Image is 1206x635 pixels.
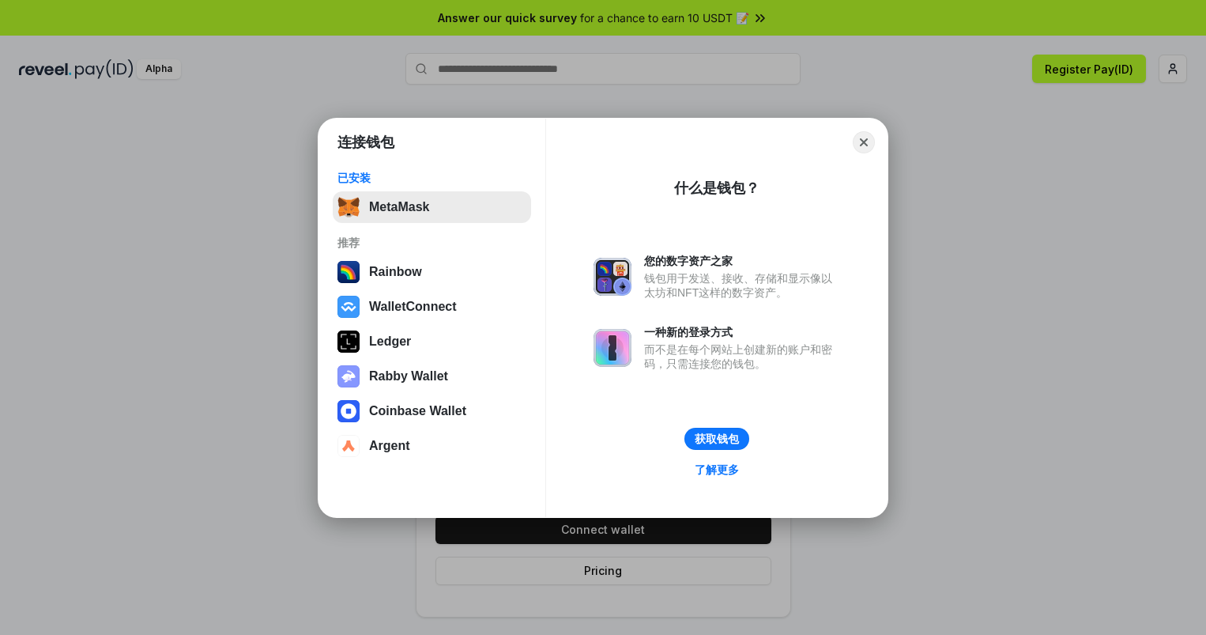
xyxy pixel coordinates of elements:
button: Coinbase Wallet [333,395,531,427]
img: svg+xml,%3Csvg%20width%3D%2228%22%20height%3D%2228%22%20viewBox%3D%220%200%2028%2028%22%20fill%3D... [337,400,360,422]
div: WalletConnect [369,300,457,314]
button: Close [853,131,875,153]
h1: 连接钱包 [337,133,394,152]
button: MetaMask [333,191,531,223]
div: 钱包用于发送、接收、存储和显示像以太坊和NFT这样的数字资产。 [644,271,840,300]
button: Rabby Wallet [333,361,531,392]
div: 您的数字资产之家 [644,254,840,268]
img: svg+xml,%3Csvg%20width%3D%2228%22%20height%3D%2228%22%20viewBox%3D%220%200%2028%2028%22%20fill%3D... [337,296,360,318]
img: svg+xml,%3Csvg%20xmlns%3D%22http%3A%2F%2Fwww.w3.org%2F2000%2Fsvg%22%20fill%3D%22none%22%20viewBox... [594,329,631,367]
div: 一种新的登录方式 [644,325,840,339]
button: Ledger [333,326,531,357]
button: Argent [333,430,531,462]
div: 而不是在每个网站上创建新的账户和密码，只需连接您的钱包。 [644,342,840,371]
img: svg+xml,%3Csvg%20width%3D%22120%22%20height%3D%22120%22%20viewBox%3D%220%200%20120%20120%22%20fil... [337,261,360,283]
img: svg+xml,%3Csvg%20xmlns%3D%22http%3A%2F%2Fwww.w3.org%2F2000%2Fsvg%22%20width%3D%2228%22%20height%3... [337,331,360,353]
div: Rabby Wallet [369,369,448,384]
img: svg+xml,%3Csvg%20fill%3D%22none%22%20height%3D%2233%22%20viewBox%3D%220%200%2035%2033%22%20width%... [337,196,360,218]
div: 推荐 [337,236,526,250]
div: Ledger [369,335,411,349]
button: Rainbow [333,256,531,288]
div: 已安装 [337,171,526,185]
div: Rainbow [369,265,422,279]
img: svg+xml,%3Csvg%20xmlns%3D%22http%3A%2F%2Fwww.w3.org%2F2000%2Fsvg%22%20fill%3D%22none%22%20viewBox... [337,365,360,387]
button: WalletConnect [333,291,531,323]
div: 获取钱包 [695,432,739,446]
img: svg+xml,%3Csvg%20xmlns%3D%22http%3A%2F%2Fwww.w3.org%2F2000%2Fsvg%22%20fill%3D%22none%22%20viewBox... [594,258,631,296]
a: 了解更多 [685,459,748,480]
img: svg+xml,%3Csvg%20width%3D%2228%22%20height%3D%2228%22%20viewBox%3D%220%200%2028%2028%22%20fill%3D... [337,435,360,457]
button: 获取钱包 [684,428,749,450]
div: 什么是钱包？ [674,179,759,198]
div: Coinbase Wallet [369,404,466,418]
div: MetaMask [369,200,429,214]
div: Argent [369,439,410,453]
div: 了解更多 [695,463,739,477]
